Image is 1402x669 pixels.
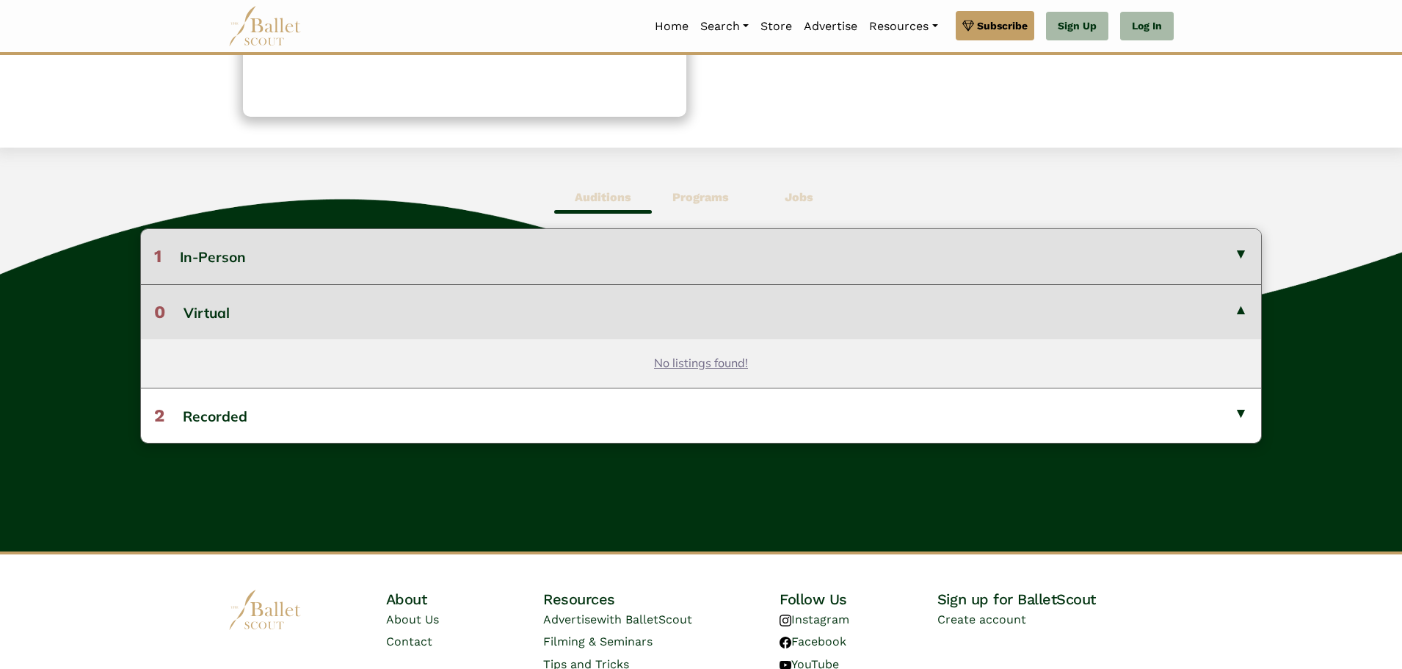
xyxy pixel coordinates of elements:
h4: About [386,590,544,609]
u: No listings found! [654,355,748,370]
a: Filming & Seminars [543,634,653,648]
h4: Sign up for BalletScout [937,590,1174,609]
span: Subscribe [977,18,1028,34]
h4: Resources [543,590,780,609]
a: Store [755,11,798,42]
a: About Us [386,612,439,626]
button: 1In-Person [141,229,1261,283]
span: with BalletScout [597,612,692,626]
a: Resources [863,11,943,42]
b: Programs [672,190,729,204]
a: Home [649,11,694,42]
a: Log In [1120,12,1174,41]
a: Advertisewith BalletScout [543,612,692,626]
span: 2 [154,405,164,426]
a: Instagram [780,612,849,626]
a: Search [694,11,755,42]
a: Create account [937,612,1026,626]
a: Facebook [780,634,846,648]
span: 1 [154,246,161,267]
a: Contact [386,634,432,648]
h4: Follow Us [780,590,937,609]
a: Subscribe [956,11,1034,40]
button: 2Recorded [141,388,1261,443]
b: Auditions [575,190,631,204]
button: 0Virtual [141,284,1261,339]
img: instagram logo [780,615,791,626]
img: facebook logo [780,637,791,648]
img: logo [228,590,302,630]
b: Jobs [785,190,813,204]
img: gem.svg [962,18,974,34]
span: 0 [154,302,165,322]
a: Sign Up [1046,12,1108,41]
a: Advertise [798,11,863,42]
